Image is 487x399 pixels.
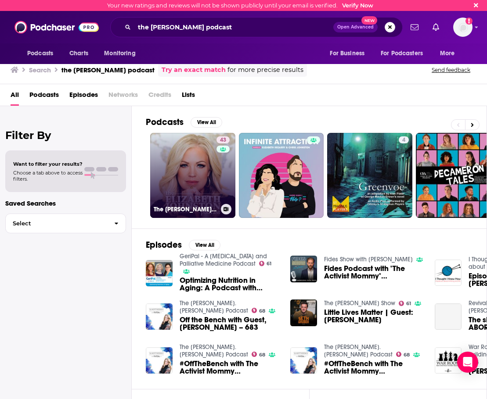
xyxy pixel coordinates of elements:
[180,253,267,267] a: GeriPal - A Geriatrics and Palliative Medicine Podcast
[64,45,94,62] a: Charts
[180,360,280,375] span: #OffTheBench with The Activist Mommy [PERSON_NAME] — Part One| 883
[69,88,98,106] a: Episodes
[453,18,473,37] img: User Profile
[342,2,373,9] a: Verify Now
[107,2,373,9] div: Your new ratings and reviews will not be shown publicly until your email is verified.
[21,45,65,62] button: open menu
[146,239,220,250] a: EpisodesView All
[29,66,51,74] h3: Search
[98,45,147,62] button: open menu
[27,47,53,60] span: Podcasts
[324,343,393,358] a: The Heidi St. John Podcast
[110,17,403,37] div: Search podcasts, credits, & more...
[404,353,410,357] span: 68
[191,117,222,128] button: View All
[290,299,317,326] img: Little Lives Matter | Guest: Elizabeth Johnston
[465,18,473,25] svg: Email not verified
[180,316,280,331] a: Off the Bench with Guest, Elizabeth Johnston – 683
[146,303,173,330] a: Off the Bench with Guest, Elizabeth Johnston – 683
[435,303,462,330] a: The shocking truth about ABORTION with Elizabeth Johnston
[252,352,266,357] a: 68
[5,214,126,233] button: Select
[337,25,374,29] span: Open Advanced
[13,170,83,182] span: Choose a tab above to access filters.
[333,22,378,32] button: Open AdvancedNew
[11,88,19,106] a: All
[29,88,59,106] a: Podcasts
[180,277,280,292] span: Optimizing Nutrition in Aging: A Podcast with [PERSON_NAME], [PERSON_NAME], and [PERSON_NAME]
[108,88,138,106] span: Networks
[154,206,217,213] h3: The [PERSON_NAME] Podcast
[220,136,226,145] span: 43
[216,136,230,143] a: 43
[327,133,412,218] a: 4
[399,301,411,306] a: 61
[453,18,473,37] span: Logged in as KatieP
[61,66,155,74] h3: the [PERSON_NAME] podcast
[148,88,171,106] span: Credits
[290,256,317,282] img: Fides Podcast with "The Activist Mommy" Elizabeth Johnston
[146,239,182,250] h2: Episodes
[180,316,280,331] span: Off the Bench with Guest, [PERSON_NAME] – 683
[324,45,375,62] button: open menu
[150,133,235,218] a: 43The [PERSON_NAME] Podcast
[146,117,222,128] a: PodcastsView All
[402,136,405,145] span: 4
[227,65,303,75] span: for more precise results
[324,265,424,280] a: Fides Podcast with "The Activist Mommy" Elizabeth Johnston
[6,221,107,226] span: Select
[14,19,99,36] img: Podchaser - Follow, Share and Rate Podcasts
[180,343,248,358] a: The Heidi St. John Podcast
[146,260,173,287] img: Optimizing Nutrition in Aging: A Podcast with Anna Pleet, Elizabeth Eckstrom, and Emily Johnston
[290,347,317,374] img: #OffTheBench with The Activist Mommy Elizabeth Johnston — Part Two | 884
[324,360,424,375] a: #OffTheBench with The Activist Mommy Elizabeth Johnston — Part Two | 884
[146,347,173,374] img: #OffTheBench with The Activist Mommy Elizabeth Johnston — Part One| 883
[259,353,265,357] span: 68
[407,20,422,35] a: Show notifications dropdown
[13,161,83,167] span: Want to filter your results?
[375,45,436,62] button: open menu
[182,88,195,106] a: Lists
[69,47,88,60] span: Charts
[146,117,184,128] h2: Podcasts
[429,20,443,35] a: Show notifications dropdown
[429,66,473,74] button: Send feedback
[324,309,424,324] span: Little Lives Matter | Guest: [PERSON_NAME]
[324,360,424,375] span: #OffTheBench with The Activist Mommy [PERSON_NAME] — Part Two | 884
[180,360,280,375] a: #OffTheBench with The Activist Mommy Elizabeth Johnston — Part One| 883
[381,47,423,60] span: For Podcasters
[324,299,395,307] a: The Seth Gruber Show
[252,308,266,313] a: 68
[5,199,126,207] p: Saved Searches
[134,20,333,34] input: Search podcasts, credits, & more...
[180,277,280,292] a: Optimizing Nutrition in Aging: A Podcast with Anna Pleet, Elizabeth Eckstrom, and Emily Johnston
[396,352,410,357] a: 68
[324,309,424,324] a: Little Lives Matter | Guest: Elizabeth Johnston
[457,352,478,373] div: Open Intercom Messenger
[453,18,473,37] button: Show profile menu
[435,260,462,286] img: Episode 095: Elizabeth Johnston
[440,47,455,60] span: More
[324,265,424,280] span: Fides Podcast with "The Activist Mommy" [PERSON_NAME]
[324,256,413,263] a: Fides Show with Jerry Cirino
[435,347,462,374] img: Elizabeth Johnston
[189,240,220,250] button: View All
[361,16,377,25] span: New
[5,129,126,142] h2: Filter By
[399,136,409,143] a: 4
[434,45,466,62] button: open menu
[180,299,248,314] a: The Heidi St. John Podcast
[259,309,265,313] span: 68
